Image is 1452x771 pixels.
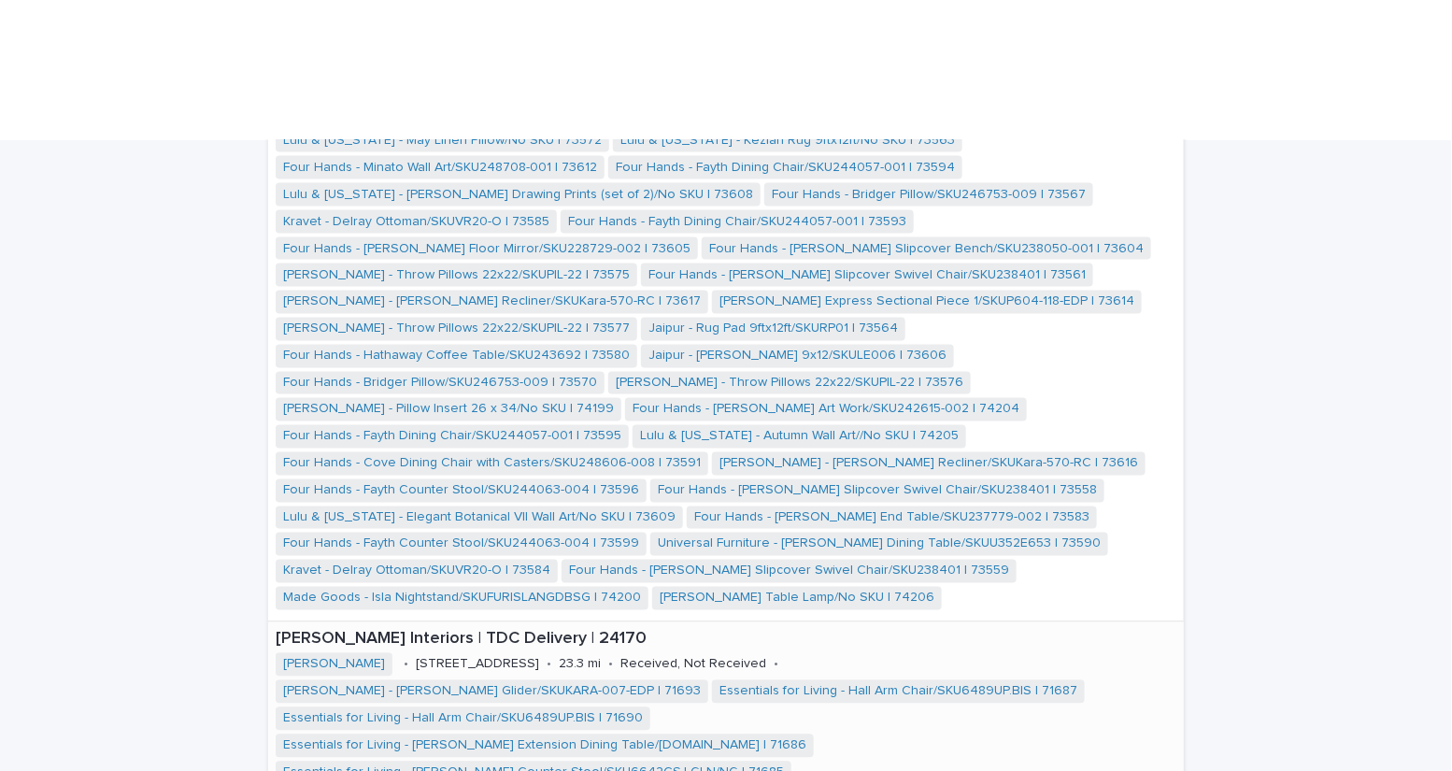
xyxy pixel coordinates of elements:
[569,564,1009,579] a: Four Hands - [PERSON_NAME] Slipcover Swivel Chair/SKU238401 | 73559
[283,267,630,283] a: [PERSON_NAME] - Throw Pillows 22x22/SKUPIL-22 | 73575
[648,349,947,364] a: Jaipur - [PERSON_NAME] 9x12/SKULE006 | 73606
[658,536,1101,552] a: Universal Furniture - [PERSON_NAME] Dining Table/SKUU352E653 | 73590
[283,160,597,176] a: Four Hands - Minato Wall Art/SKU248708-001 | 73612
[283,510,676,526] a: Lulu & [US_STATE] - Elegant Botanical VII Wall Art/No SKU | 73609
[283,483,639,499] a: Four Hands - Fayth Counter Stool/SKU244063-004 | 73596
[283,536,639,552] a: Four Hands - Fayth Counter Stool/SKU244063-004 | 73599
[283,711,643,727] a: Essentials for Living - Hall Arm Chair/SKU6489UP.BIS | 71690
[404,657,408,673] p: •
[633,402,1019,418] a: Four Hands - [PERSON_NAME] Art Work/SKU242615-002 | 74204
[283,241,690,257] a: Four Hands - [PERSON_NAME] Floor Mirror/SKU228729-002 | 73605
[608,657,613,673] p: •
[719,684,1077,700] a: Essentials for Living - Hall Arm Chair/SKU6489UP.BIS | 71687
[772,187,1086,203] a: Four Hands - Bridger Pillow/SKU246753-009 | 73567
[283,591,641,607] a: Made Goods - Isla Nightstand/SKUFURISLANGDBSG | 74200
[709,241,1144,257] a: Four Hands - [PERSON_NAME] Slipcover Bench/SKU238050-001 | 73604
[283,349,630,364] a: Four Hands - Hathaway Coffee Table/SKU243692 | 73580
[283,294,701,310] a: [PERSON_NAME] - [PERSON_NAME] Recliner/SKUKara-570-RC | 73617
[620,657,766,673] p: Received, Not Received
[640,429,959,445] a: Lulu & [US_STATE] - Autumn Wall Art//No SKU | 74205
[620,133,955,149] a: Lulu & [US_STATE] - Keziah Rug 9ftx12ft/No SKU | 73563
[694,510,1089,526] a: Four Hands - [PERSON_NAME] End Table/SKU237779-002 | 73583
[616,376,963,392] a: [PERSON_NAME] - Throw Pillows 22x22/SKUPIL-22 | 73576
[774,657,778,673] p: •
[283,321,630,337] a: [PERSON_NAME] - Throw Pillows 22x22/SKUPIL-22 | 73577
[658,483,1097,499] a: Four Hands - [PERSON_NAME] Slipcover Swivel Chair/SKU238401 | 73558
[276,630,1176,650] p: [PERSON_NAME] Interiors | TDC Delivery | 24170
[283,133,602,149] a: Lulu & [US_STATE] - May Linen Pillow/No SKU | 73572
[719,456,1138,472] a: [PERSON_NAME] - [PERSON_NAME] Recliner/SKUKara-570-RC | 73616
[283,738,806,754] a: Essentials for Living - [PERSON_NAME] Extension Dining Table/[DOMAIN_NAME] | 71686
[283,657,385,673] a: [PERSON_NAME]
[568,214,906,230] a: Four Hands - Fayth Dining Chair/SKU244057-001 | 73593
[416,657,539,673] p: [STREET_ADDRESS]
[660,591,934,607] a: [PERSON_NAME] Table Lamp/No SKU | 74206
[559,657,601,673] p: 23.3 mi
[283,402,614,418] a: [PERSON_NAME] - Pillow Insert 26 x 34/No SKU | 74199
[283,187,753,203] a: Lulu & [US_STATE] - [PERSON_NAME] Drawing Prints (set of 2)/No SKU | 73608
[719,294,1134,310] a: [PERSON_NAME] Express Sectional Piece 1/SKUP604-118-EDP | 73614
[648,267,1086,283] a: Four Hands - [PERSON_NAME] Slipcover Swivel Chair/SKU238401 | 73561
[283,564,550,579] a: Kravet - Delray Ottoman/SKUVR20-O | 73584
[616,160,955,176] a: Four Hands - Fayth Dining Chair/SKU244057-001 | 73594
[547,657,551,673] p: •
[283,214,549,230] a: Kravet - Delray Ottoman/SKUVR20-O | 73585
[283,376,597,392] a: Four Hands - Bridger Pillow/SKU246753-009 | 73570
[648,321,898,337] a: Jaipur - Rug Pad 9ftx12ft/SKURP01 | 73564
[283,456,701,472] a: Four Hands - Cove Dining Chair with Casters/SKU248606-008 | 73591
[283,684,701,700] a: [PERSON_NAME] - [PERSON_NAME] Glider/SKUKARA-007-EDP | 71693
[283,429,621,445] a: Four Hands - Fayth Dining Chair/SKU244057-001 | 73595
